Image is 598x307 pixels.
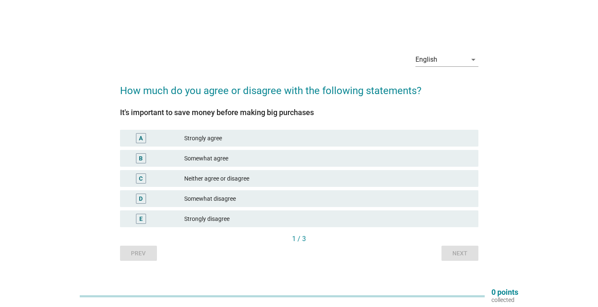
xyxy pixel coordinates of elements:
p: collected [491,296,518,304]
i: arrow_drop_down [468,55,478,65]
div: English [415,56,437,63]
div: C [139,174,143,183]
div: D [139,194,143,203]
div: Somewhat disagree [184,194,472,204]
p: 0 points [491,289,518,296]
div: Strongly agree [184,133,472,143]
div: Strongly disagree [184,214,472,224]
div: E [139,215,143,223]
div: Neither agree or disagree [184,173,472,184]
div: Somewhat agree [184,153,472,163]
h2: How much do you agree or disagree with the following statements? [120,75,478,98]
div: It's important to save money before making big purchases [120,107,478,118]
div: B [139,154,143,163]
div: 1 / 3 [120,234,478,244]
div: A [139,134,143,143]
